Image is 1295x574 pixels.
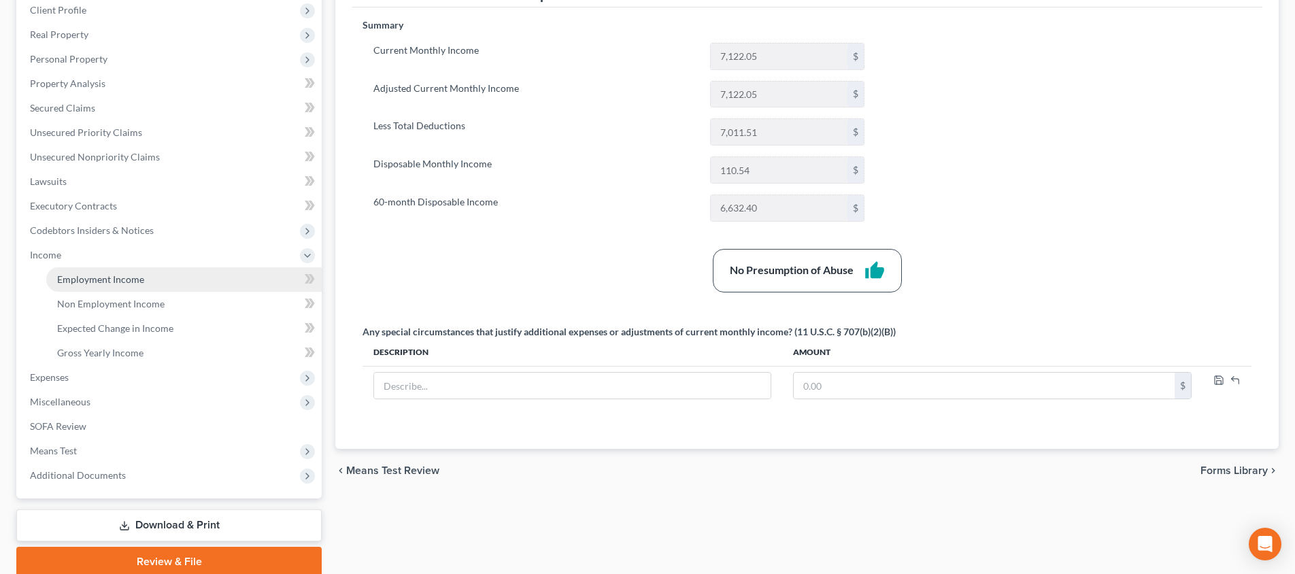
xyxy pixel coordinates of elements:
[1175,373,1191,399] div: $
[711,82,847,107] input: 0.00
[782,339,1202,366] th: Amount
[57,347,144,358] span: Gross Yearly Income
[30,249,61,260] span: Income
[363,339,782,366] th: Description
[30,420,86,432] span: SOFA Review
[19,145,322,169] a: Unsecured Nonpriority Claims
[730,263,854,278] div: No Presumption of Abuse
[794,373,1175,399] input: 0.00
[367,118,703,146] label: Less Total Deductions
[30,29,88,40] span: Real Property
[19,194,322,218] a: Executory Contracts
[367,156,703,184] label: Disposable Monthly Income
[30,445,77,456] span: Means Test
[19,169,322,194] a: Lawsuits
[30,78,105,89] span: Property Analysis
[57,298,165,309] span: Non Employment Income
[367,43,703,70] label: Current Monthly Income
[30,53,107,65] span: Personal Property
[46,292,322,316] a: Non Employment Income
[1200,465,1279,476] button: Forms Library chevron_right
[46,341,322,365] a: Gross Yearly Income
[30,371,69,383] span: Expenses
[19,414,322,439] a: SOFA Review
[30,469,126,481] span: Additional Documents
[19,71,322,96] a: Property Analysis
[19,96,322,120] a: Secured Claims
[30,126,142,138] span: Unsecured Priority Claims
[711,44,847,69] input: 0.00
[30,151,160,163] span: Unsecured Nonpriority Claims
[367,81,703,108] label: Adjusted Current Monthly Income
[30,175,67,187] span: Lawsuits
[30,102,95,114] span: Secured Claims
[16,509,322,541] a: Download & Print
[335,465,439,476] button: chevron_left Means Test Review
[711,119,847,145] input: 0.00
[57,273,144,285] span: Employment Income
[57,322,173,334] span: Expected Change in Income
[1268,465,1279,476] i: chevron_right
[711,195,847,221] input: 0.00
[335,465,346,476] i: chevron_left
[30,4,86,16] span: Client Profile
[363,325,896,339] div: Any special circumstances that justify additional expenses or adjustments of current monthly inco...
[46,267,322,292] a: Employment Income
[30,396,90,407] span: Miscellaneous
[1249,528,1281,560] div: Open Intercom Messenger
[367,195,703,222] label: 60-month Disposable Income
[1200,465,1268,476] span: Forms Library
[847,157,864,183] div: $
[30,200,117,212] span: Executory Contracts
[711,157,847,183] input: 0.00
[847,195,864,221] div: $
[847,82,864,107] div: $
[847,44,864,69] div: $
[374,373,771,399] input: Describe...
[30,224,154,236] span: Codebtors Insiders & Notices
[46,316,322,341] a: Expected Change in Income
[19,120,322,145] a: Unsecured Priority Claims
[363,18,875,32] p: Summary
[847,119,864,145] div: $
[346,465,439,476] span: Means Test Review
[864,260,885,281] i: thumb_up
